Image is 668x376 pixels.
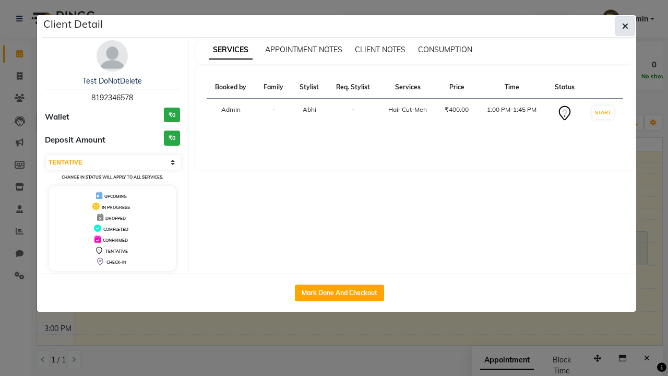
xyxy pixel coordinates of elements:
span: CONFIRMED [103,238,128,243]
img: avatar [97,40,128,72]
span: DROPPED [105,216,126,221]
td: - [327,99,379,128]
h5: Client Detail [43,16,103,32]
span: Abhi [303,105,316,113]
span: SERVICES [209,41,253,60]
td: - [255,99,291,128]
th: Req. Stylist [327,76,379,99]
small: Change in status will apply to all services. [62,174,163,180]
th: Stylist [292,76,327,99]
span: IN PROGRESS [102,205,130,210]
span: 8192346578 [91,93,133,102]
a: Test DoNotDelete [82,76,142,86]
div: Hair Cut-Men [386,105,431,114]
h3: ₹0 [164,108,180,123]
th: Price [436,76,477,99]
button: Mark Done And Checkout [295,285,384,301]
span: TENTATIVE [105,249,128,254]
th: Booked by [207,76,256,99]
span: CHECK-IN [106,260,126,265]
span: COMPLETED [103,227,128,232]
button: START [592,106,614,119]
span: CONSUMPTION [418,45,472,54]
span: Deposit Amount [45,134,105,146]
th: Status [546,76,582,99]
span: UPCOMING [104,194,127,199]
td: Admin [207,99,256,128]
div: ₹400.00 [443,105,471,114]
td: 1:00 PM-1:45 PM [477,99,546,128]
th: Time [477,76,546,99]
span: APPOINTMENT NOTES [265,45,342,54]
h3: ₹0 [164,131,180,146]
span: Wallet [45,111,69,123]
th: Services [379,76,437,99]
th: Family [255,76,291,99]
span: CLIENT NOTES [355,45,405,54]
